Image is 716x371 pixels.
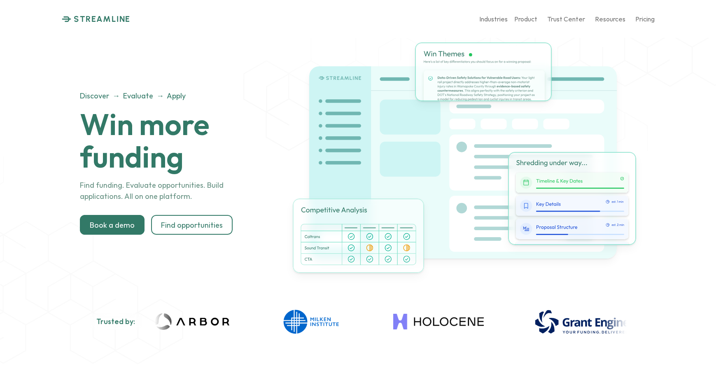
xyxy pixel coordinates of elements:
[479,15,508,23] p: Industries
[514,15,537,23] p: Product
[74,14,131,24] p: STREAMLINE
[595,15,625,23] p: Resources
[151,215,233,235] a: Find opportunities
[96,317,135,326] h2: Trusted by:
[80,180,266,202] p: Find funding. Evaluate opportunities. Build applications. All on one platform.
[80,215,145,235] a: Book a demo
[90,220,135,229] p: Book a demo
[547,15,585,23] p: Trust Center
[635,12,655,26] a: Pricing
[80,108,286,173] h1: Win more funding
[635,15,655,23] p: Pricing
[62,14,131,24] a: STREAMLINE
[547,12,585,26] a: Trust Center
[80,90,266,101] p: Discover → Evaluate → Apply
[161,220,223,229] p: Find opportunities
[595,12,625,26] a: Resources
